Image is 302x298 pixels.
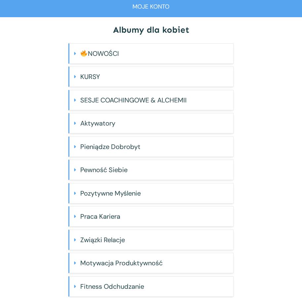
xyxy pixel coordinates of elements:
h4: Pieniądze Dobrobyt [80,140,228,153]
h4: NOWOŚCI [80,47,228,60]
h4: Pozytywne Myślenie [80,187,228,200]
h4: SESJE COACHINGOWE & ALCHEMII [80,93,228,107]
img: ???? [81,50,87,56]
h4: Praca Kariera [80,210,228,223]
h4: KURSY [80,70,228,83]
h4: Związki Relacje [80,233,228,246]
h4: Motywacja Produktywność [80,256,228,270]
h4: Aktywatory [80,117,228,130]
h5: Albumy dla kobiet [1,18,301,43]
a: MOJE KONTO [132,3,170,11]
h4: Fitness Odchudzanie [80,280,228,293]
h4: Pewność Siebie [80,163,228,176]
